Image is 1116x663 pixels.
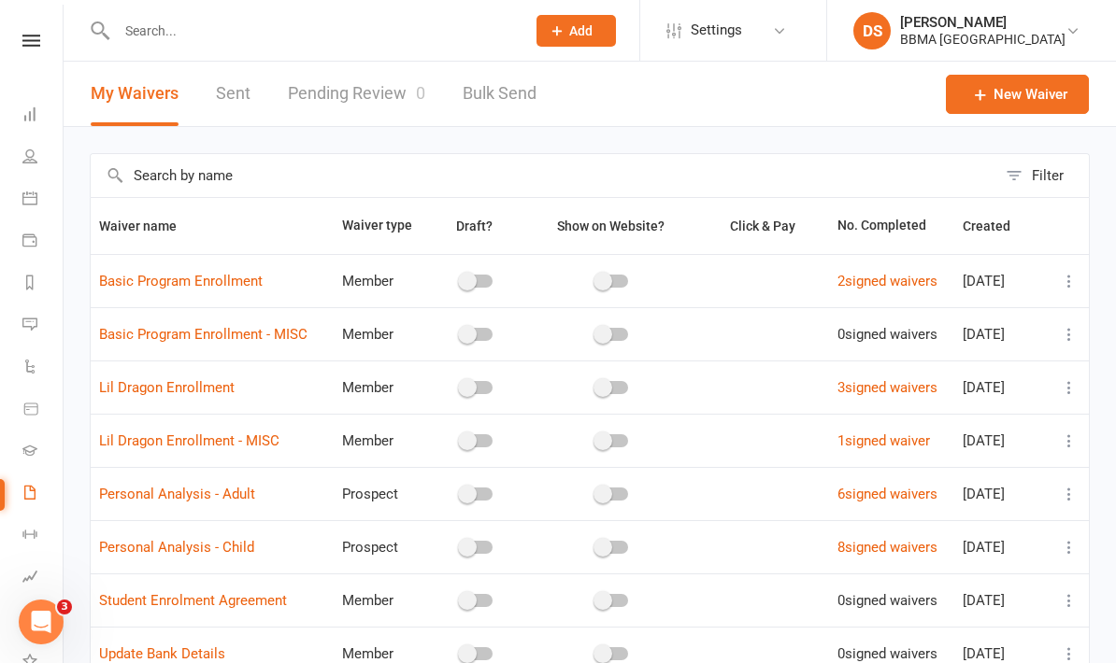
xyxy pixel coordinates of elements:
th: Waiver type [334,198,427,254]
td: Member [334,414,427,467]
a: Product Sales [22,389,64,431]
span: 0 [416,83,425,103]
div: BBMA [GEOGRAPHIC_DATA] [900,31,1066,48]
a: 1signed waiver [837,432,930,449]
button: My Waivers [91,62,179,126]
input: Search... [111,18,512,44]
td: [DATE] [954,414,1046,467]
td: [DATE] [954,254,1046,307]
span: Settings [691,9,742,51]
span: Draft? [456,219,493,233]
button: Filter [996,154,1089,197]
a: Basic Program Enrollment [99,273,263,289]
div: [PERSON_NAME] [900,14,1066,31]
span: Show on Website? [557,219,665,233]
td: Prospect [334,467,427,520]
td: [DATE] [954,520,1046,573]
a: Calendar [22,179,64,221]
a: Assessments [22,557,64,600]
td: Member [334,307,427,360]
a: 6signed waivers [837,486,937,502]
td: [DATE] [954,573,1046,627]
input: Search by name [91,154,996,197]
td: Prospect [334,520,427,573]
span: Waiver name [99,219,197,233]
td: [DATE] [954,307,1046,360]
button: Click & Pay [713,215,816,237]
span: 3 [57,600,72,614]
a: Dashboard [22,95,64,137]
button: Show on Website? [540,215,685,237]
a: Pending Review0 [288,62,425,126]
td: [DATE] [954,360,1046,414]
a: Lil Dragon Enrollment [99,379,235,396]
div: Filter [1032,164,1064,187]
a: Reports [22,263,64,305]
button: Created [963,215,1031,237]
button: Waiver name [99,215,197,237]
span: Click & Pay [730,219,795,233]
td: [DATE] [954,467,1046,520]
th: No. Completed [829,198,955,254]
td: Member [334,573,427,627]
span: 0 signed waivers [837,326,937,343]
a: New Waiver [946,75,1089,114]
a: Personal Analysis - Adult [99,486,255,502]
a: Student Enrolment Agreement [99,592,287,609]
a: Basic Program Enrollment - MISC [99,326,308,343]
a: People [22,137,64,179]
span: 0 signed waivers [837,592,937,609]
a: Payments [22,221,64,263]
td: Member [334,254,427,307]
span: Add [569,23,593,38]
span: 0 signed waivers [837,645,937,662]
a: 8signed waivers [837,539,937,556]
a: Bulk Send [463,62,537,126]
button: Add [537,15,616,47]
a: Personal Analysis - Child [99,539,254,556]
a: 3signed waivers [837,379,937,396]
div: DS [853,12,891,49]
a: 2signed waivers [837,273,937,289]
a: Lil Dragon Enrollment - MISC [99,432,279,449]
iframe: Intercom live chat [19,600,64,644]
button: Draft? [439,215,513,237]
td: Member [334,360,427,414]
a: Sent [216,62,250,126]
a: Update Bank Details [99,645,225,662]
span: Created [963,219,1031,233]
